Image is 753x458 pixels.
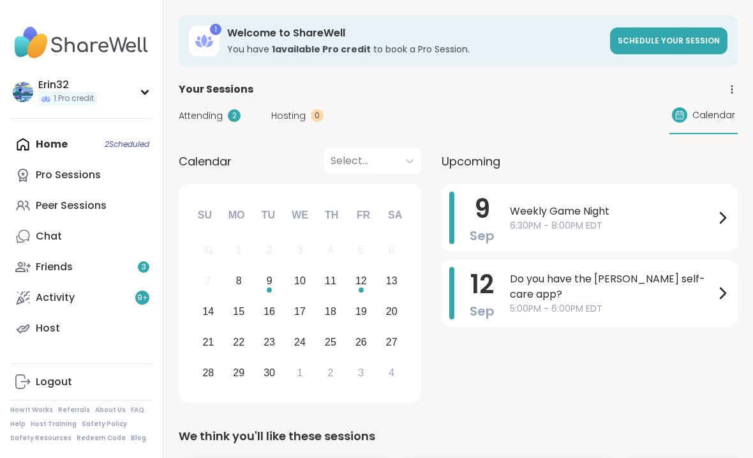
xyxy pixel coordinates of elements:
[131,406,144,415] a: FAQ
[358,364,364,381] div: 3
[225,268,253,295] div: Choose Monday, September 8th, 2025
[297,364,303,381] div: 1
[311,109,324,122] div: 0
[10,20,153,65] img: ShareWell Nav Logo
[137,293,148,303] span: 9 +
[82,420,127,429] a: Safety Policy
[227,43,602,56] h3: You have to book a Pro Session.
[325,272,336,289] div: 11
[36,291,75,305] div: Activity
[327,364,333,381] div: 2
[378,359,405,386] div: Choose Saturday, October 4th, 2025
[386,272,398,289] div: 13
[692,109,735,122] span: Calendar
[233,364,244,381] div: 29
[287,237,314,264] div: Not available Wednesday, September 3rd, 2025
[287,268,314,295] div: Choose Wednesday, September 10th, 2025
[355,303,367,320] div: 19
[36,168,101,182] div: Pro Sessions
[318,201,346,229] div: Th
[227,26,602,40] h3: Welcome to ShareWell
[10,313,153,344] a: Host
[256,298,283,326] div: Choose Tuesday, September 16th, 2025
[10,160,153,190] a: Pro Sessions
[470,227,495,245] span: Sep
[264,333,275,351] div: 23
[378,237,405,264] div: Not available Saturday, September 6th, 2025
[347,298,375,326] div: Choose Friday, September 19th, 2025
[378,328,405,356] div: Choose Saturday, September 27th, 2025
[386,333,398,351] div: 27
[325,303,336,320] div: 18
[222,201,250,229] div: Mo
[378,298,405,326] div: Choose Saturday, September 20th, 2025
[179,82,253,97] span: Your Sessions
[36,229,62,243] div: Chat
[297,241,303,259] div: 3
[254,201,282,229] div: Tu
[378,268,405,295] div: Choose Saturday, September 13th, 2025
[325,333,336,351] div: 25
[510,219,715,233] span: 6:30PM - 8:00PM EDT
[317,268,345,295] div: Choose Thursday, September 11th, 2025
[36,375,72,389] div: Logout
[294,272,306,289] div: 10
[287,298,314,326] div: Choose Wednesday, September 17th, 2025
[179,153,232,170] span: Calendar
[195,268,222,295] div: Not available Sunday, September 7th, 2025
[510,204,715,219] span: Weekly Game Night
[386,303,398,320] div: 20
[347,328,375,356] div: Choose Friday, September 26th, 2025
[287,359,314,386] div: Choose Wednesday, October 1st, 2025
[389,241,394,259] div: 6
[10,221,153,252] a: Chat
[228,109,241,122] div: 2
[95,406,126,415] a: About Us
[225,359,253,386] div: Choose Monday, September 29th, 2025
[10,434,71,443] a: Safety Resources
[317,298,345,326] div: Choose Thursday, September 18th, 2025
[510,271,715,302] span: Do you have the [PERSON_NAME] self-care app?
[470,266,494,302] span: 12
[256,328,283,356] div: Choose Tuesday, September 23rd, 2025
[10,252,153,282] a: Friends3
[36,199,107,213] div: Peer Sessions
[225,298,253,326] div: Choose Monday, September 15th, 2025
[205,272,211,289] div: 7
[347,359,375,386] div: Choose Friday, October 3rd, 2025
[13,82,33,102] img: Erin32
[474,191,490,227] span: 9
[202,364,214,381] div: 28
[317,359,345,386] div: Choose Thursday, October 2nd, 2025
[210,24,221,35] div: 1
[202,303,214,320] div: 14
[389,364,394,381] div: 4
[10,406,53,415] a: How It Works
[287,328,314,356] div: Choose Wednesday, September 24th, 2025
[77,434,126,443] a: Redeem Code
[256,359,283,386] div: Choose Tuesday, September 30th, 2025
[191,201,219,229] div: Su
[202,333,214,351] div: 21
[267,241,272,259] div: 2
[58,406,90,415] a: Referrals
[10,420,26,429] a: Help
[10,190,153,221] a: Peer Sessions
[264,364,275,381] div: 30
[264,303,275,320] div: 16
[10,282,153,313] a: Activity9+
[31,420,77,429] a: Host Training
[236,272,242,289] div: 8
[358,241,364,259] div: 5
[267,272,272,289] div: 9
[225,237,253,264] div: Not available Monday, September 1st, 2025
[195,298,222,326] div: Choose Sunday, September 14th, 2025
[233,333,244,351] div: 22
[36,321,60,335] div: Host
[286,201,314,229] div: We
[195,237,222,264] div: Not available Sunday, August 31st, 2025
[256,268,283,295] div: Choose Tuesday, September 9th, 2025
[179,109,223,123] span: Attending
[355,272,367,289] div: 12
[179,427,738,445] div: We think you'll like these sessions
